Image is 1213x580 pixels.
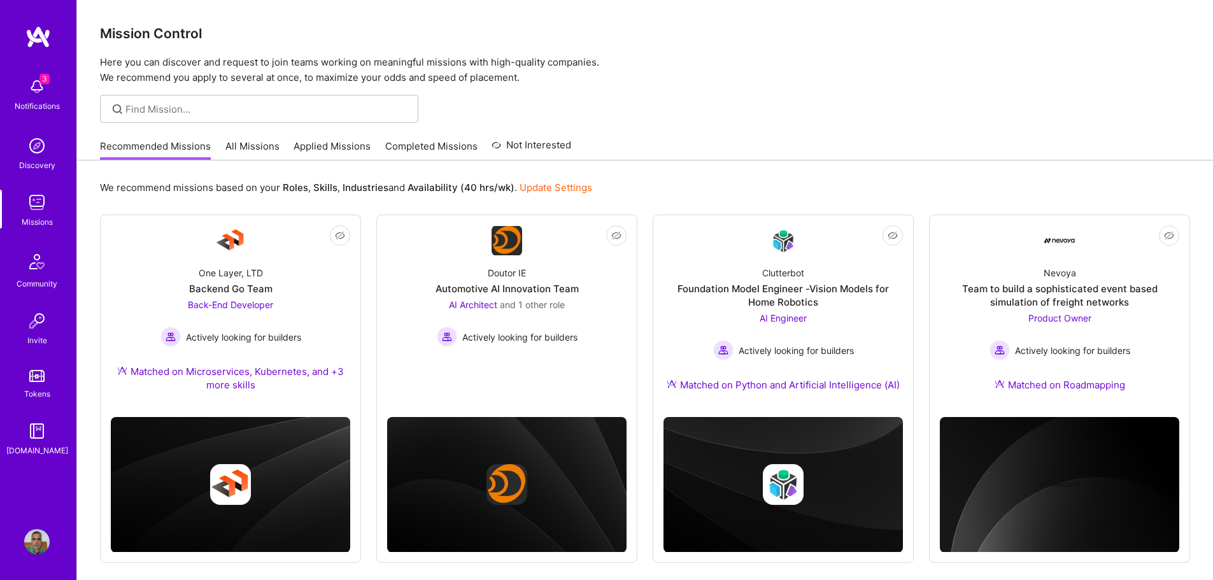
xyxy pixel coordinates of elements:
[760,313,807,323] span: AI Engineer
[437,327,457,347] img: Actively looking for builders
[488,266,526,279] div: Doutor IE
[313,181,337,194] b: Skills
[29,370,45,382] img: tokens
[667,379,677,389] img: Ateam Purple Icon
[22,246,52,277] img: Community
[15,99,60,113] div: Notifications
[111,225,350,407] a: Company LogoOne Layer, LTDBackend Go TeamBack-End Developer Actively looking for buildersActively...
[486,464,527,505] img: Company logo
[110,102,125,117] i: icon SearchGrey
[663,282,903,309] div: Foundation Model Engineer -Vision Models for Home Robotics
[283,181,308,194] b: Roles
[436,282,579,295] div: Automotive AI Innovation Team
[294,139,371,160] a: Applied Missions
[1015,344,1130,357] span: Actively looking for builders
[739,344,854,357] span: Actively looking for builders
[611,230,621,241] i: icon EyeClosed
[1044,266,1076,279] div: Nevoya
[210,464,251,505] img: Company logo
[385,139,478,160] a: Completed Missions
[449,299,497,310] span: AI Architect
[186,330,301,344] span: Actively looking for builders
[387,225,627,383] a: Company LogoDoutor IEAutomotive AI Innovation TeamAI Architect and 1 other roleActively looking f...
[188,299,273,310] span: Back-End Developer
[160,327,181,347] img: Actively looking for builders
[100,25,1190,41] h3: Mission Control
[763,464,804,505] img: Company logo
[24,133,50,159] img: discovery
[888,230,898,241] i: icon EyeClosed
[22,215,53,229] div: Missions
[663,225,903,407] a: Company LogoClutterbotFoundation Model Engineer -Vision Models for Home RoboticsAI Engineer Activ...
[111,417,350,553] img: cover
[1164,230,1174,241] i: icon EyeClosed
[500,299,565,310] span: and 1 other role
[492,138,571,160] a: Not Interested
[940,417,1179,553] img: cover
[100,181,592,194] p: We recommend missions based on your , , and .
[335,230,345,241] i: icon EyeClosed
[768,226,798,256] img: Company Logo
[39,74,50,84] span: 3
[25,25,51,48] img: logo
[762,266,804,279] div: Clutterbot
[520,181,592,194] a: Update Settings
[940,225,1179,407] a: Company LogoNevoyaTeam to build a sophisticated event based simulation of freight networksProduct...
[663,417,903,553] img: cover
[21,529,53,555] a: User Avatar
[713,340,734,360] img: Actively looking for builders
[215,225,246,256] img: Company Logo
[940,282,1179,309] div: Team to build a sophisticated event based simulation of freight networks
[1039,464,1080,505] img: Company logo
[225,139,280,160] a: All Missions
[27,334,47,347] div: Invite
[117,365,127,376] img: Ateam Purple Icon
[24,74,50,99] img: bell
[408,181,514,194] b: Availability (40 hrs/wk)
[24,190,50,215] img: teamwork
[6,444,68,457] div: [DOMAIN_NAME]
[1044,238,1075,243] img: Company Logo
[667,378,900,392] div: Matched on Python and Artificial Intelligence (AI)
[111,365,350,392] div: Matched on Microservices, Kubernetes, and +3 more skills
[990,340,1010,360] img: Actively looking for builders
[343,181,388,194] b: Industries
[100,55,1190,85] p: Here you can discover and request to join teams working on meaningful missions with high-quality ...
[24,387,50,400] div: Tokens
[387,417,627,553] img: cover
[462,330,578,344] span: Actively looking for builders
[995,378,1125,392] div: Matched on Roadmapping
[492,226,522,255] img: Company Logo
[19,159,55,172] div: Discovery
[24,308,50,334] img: Invite
[24,529,50,555] img: User Avatar
[100,139,211,160] a: Recommended Missions
[24,418,50,444] img: guide book
[1028,313,1091,323] span: Product Owner
[17,277,57,290] div: Community
[125,103,409,116] input: Find Mission...
[199,266,263,279] div: One Layer, LTD
[995,379,1005,389] img: Ateam Purple Icon
[189,282,273,295] div: Backend Go Team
